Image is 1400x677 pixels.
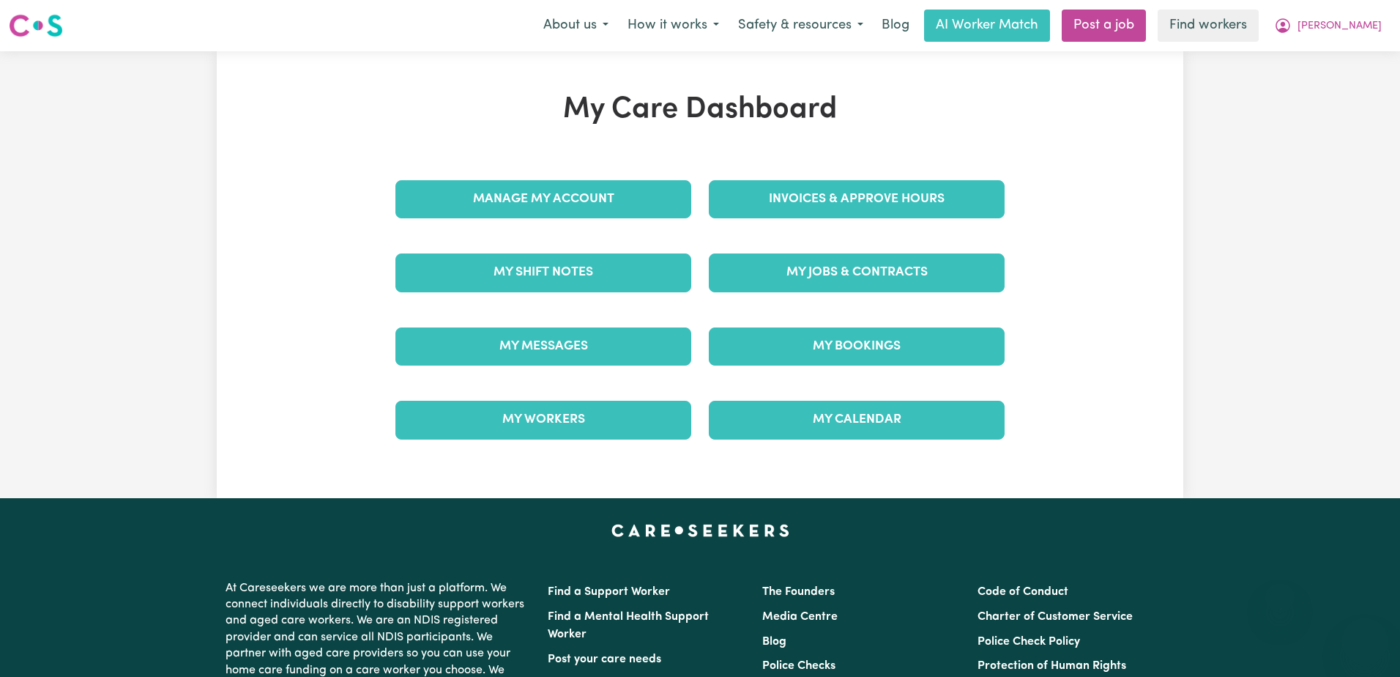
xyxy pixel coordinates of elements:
a: AI Worker Match [924,10,1050,42]
a: My Workers [395,401,691,439]
a: My Calendar [709,401,1005,439]
a: Invoices & Approve Hours [709,180,1005,218]
a: Protection of Human Rights [978,660,1126,672]
h1: My Care Dashboard [387,92,1013,127]
a: Manage My Account [395,180,691,218]
a: Careseekers logo [9,9,63,42]
a: Media Centre [762,611,838,623]
button: My Account [1265,10,1391,41]
a: Charter of Customer Service [978,611,1133,623]
a: Find workers [1158,10,1259,42]
span: [PERSON_NAME] [1297,18,1382,34]
a: Find a Support Worker [548,586,670,598]
iframe: Button to launch messaging window [1341,618,1388,665]
a: My Shift Notes [395,254,691,292]
button: Safety & resources [729,10,873,41]
a: The Founders [762,586,835,598]
a: My Jobs & Contracts [709,254,1005,292]
a: Blog [762,636,786,648]
a: My Bookings [709,328,1005,366]
a: Find a Mental Health Support Worker [548,611,709,640]
iframe: Close message [1265,583,1295,613]
a: Blog [873,10,918,42]
button: How it works [618,10,729,41]
a: Police Check Policy [978,636,1080,648]
a: My Messages [395,328,691,366]
a: Post a job [1062,10,1146,42]
a: Careseekers home page [611,525,789,536]
img: Careseekers logo [9,12,63,39]
a: Police Checks [762,660,835,672]
a: Post your care needs [548,654,661,665]
button: About us [534,10,618,41]
a: Code of Conduct [978,586,1068,598]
